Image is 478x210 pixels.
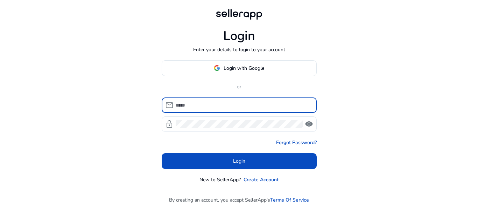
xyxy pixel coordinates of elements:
[165,120,174,128] span: lock
[305,120,313,128] span: visibility
[276,139,317,146] a: Forgot Password?
[193,46,285,53] p: Enter your details to login to your account
[162,60,317,76] button: Login with Google
[162,153,317,169] button: Login
[165,101,174,109] span: mail
[224,65,264,72] span: Login with Google
[223,28,255,43] h1: Login
[214,65,220,71] img: google-logo.svg
[233,157,245,165] span: Login
[270,196,309,204] a: Terms Of Service
[244,176,279,183] a: Create Account
[199,176,241,183] p: New to SellerApp?
[162,83,317,90] p: or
